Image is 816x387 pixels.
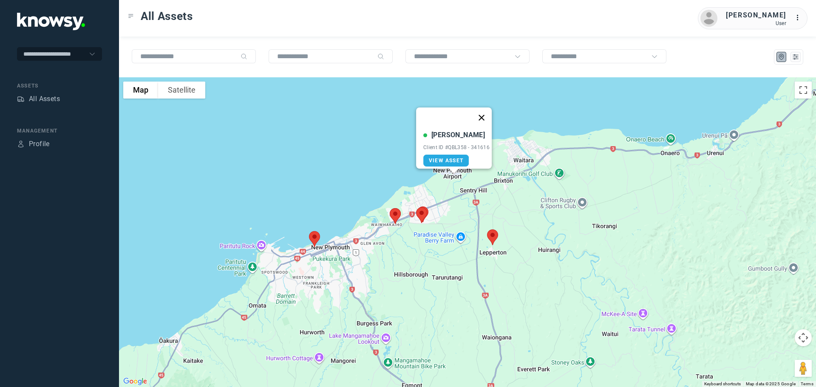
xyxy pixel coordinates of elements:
span: Map data ©2025 Google [746,381,796,386]
div: Profile [29,139,50,149]
div: All Assets [29,94,60,104]
button: Drag Pegman onto the map to open Street View [795,360,812,377]
a: View Asset [423,155,469,167]
div: Assets [17,82,102,90]
div: [PERSON_NAME] [726,10,786,20]
div: Client ID #QBL358 - 341616 [423,144,490,150]
div: Toggle Menu [128,13,134,19]
button: Close [471,107,492,128]
div: Profile [17,140,25,148]
button: Show street map [123,82,158,99]
div: Management [17,127,102,135]
button: Show satellite imagery [158,82,205,99]
button: Keyboard shortcuts [704,381,741,387]
div: Search [241,53,247,60]
div: : [795,13,805,23]
a: AssetsAll Assets [17,94,60,104]
span: View Asset [429,158,463,164]
button: Toggle fullscreen view [795,82,812,99]
img: Google [121,376,149,387]
a: Open this area in Google Maps (opens a new window) [121,376,149,387]
div: Search [377,53,384,60]
img: avatar.png [700,10,717,27]
div: Assets [17,95,25,103]
a: ProfileProfile [17,139,50,149]
div: [PERSON_NAME] [431,130,485,140]
button: Map camera controls [795,329,812,346]
div: List [792,53,799,61]
span: All Assets [141,8,193,24]
div: : [795,13,805,24]
a: Terms (opens in new tab) [801,381,813,386]
div: User [726,20,786,26]
tspan: ... [795,14,804,21]
div: Map [778,53,785,61]
img: Application Logo [17,13,85,30]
